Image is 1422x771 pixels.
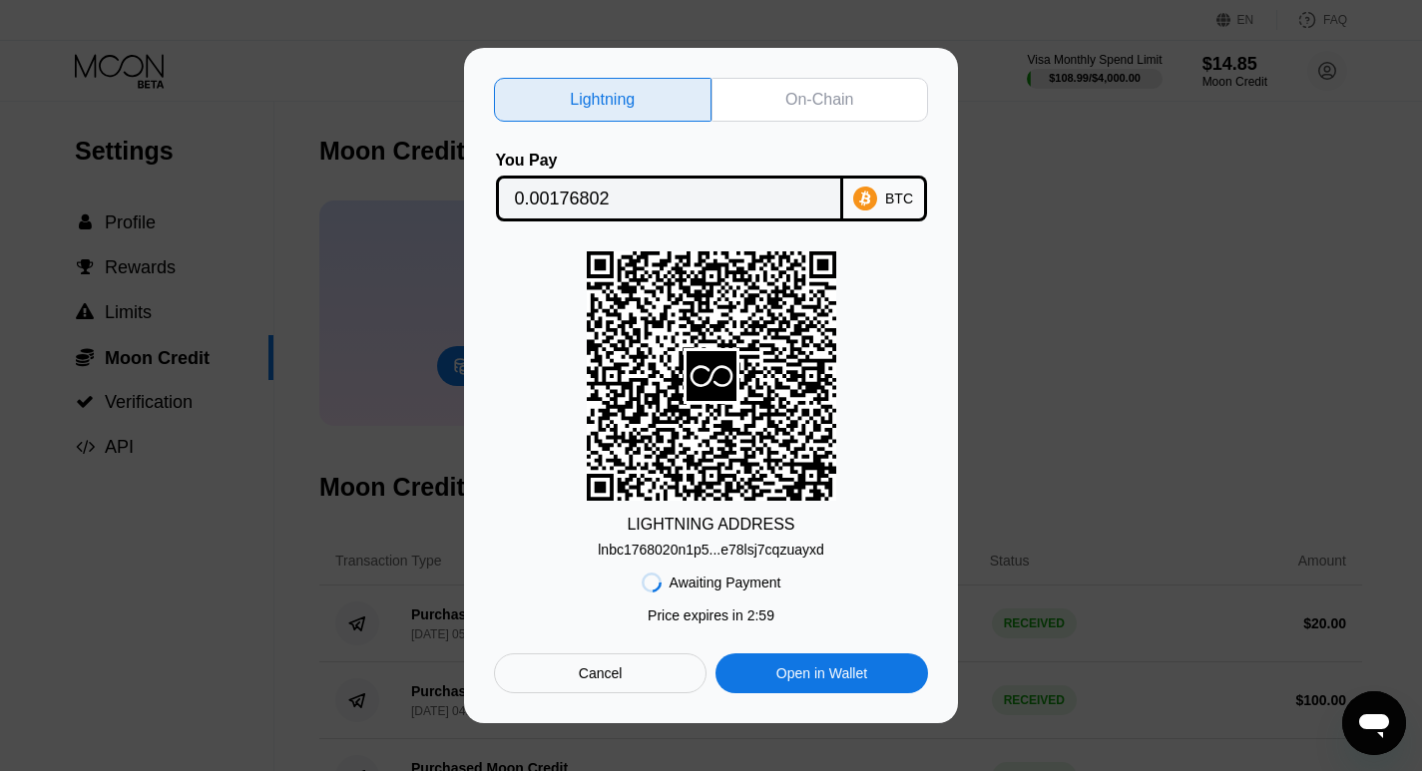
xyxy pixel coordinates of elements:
[598,534,824,558] div: lnbc1768020n1p5...e78lsj7cqzuayxd
[711,78,929,122] div: On-Chain
[715,653,928,693] div: Open in Wallet
[627,516,794,534] div: LIGHTNING ADDRESS
[494,152,928,221] div: You PayBTC
[885,191,913,206] div: BTC
[1342,691,1406,755] iframe: Button to launch messaging window
[496,152,843,170] div: You Pay
[494,78,711,122] div: Lightning
[747,607,774,623] span: 2 : 59
[570,90,635,110] div: Lightning
[494,653,707,693] div: Cancel
[785,90,853,110] div: On-Chain
[598,542,824,558] div: lnbc1768020n1p5...e78lsj7cqzuayxd
[579,664,623,682] div: Cancel
[776,664,867,682] div: Open in Wallet
[670,575,781,590] div: Awaiting Payment
[648,607,774,623] div: Price expires in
